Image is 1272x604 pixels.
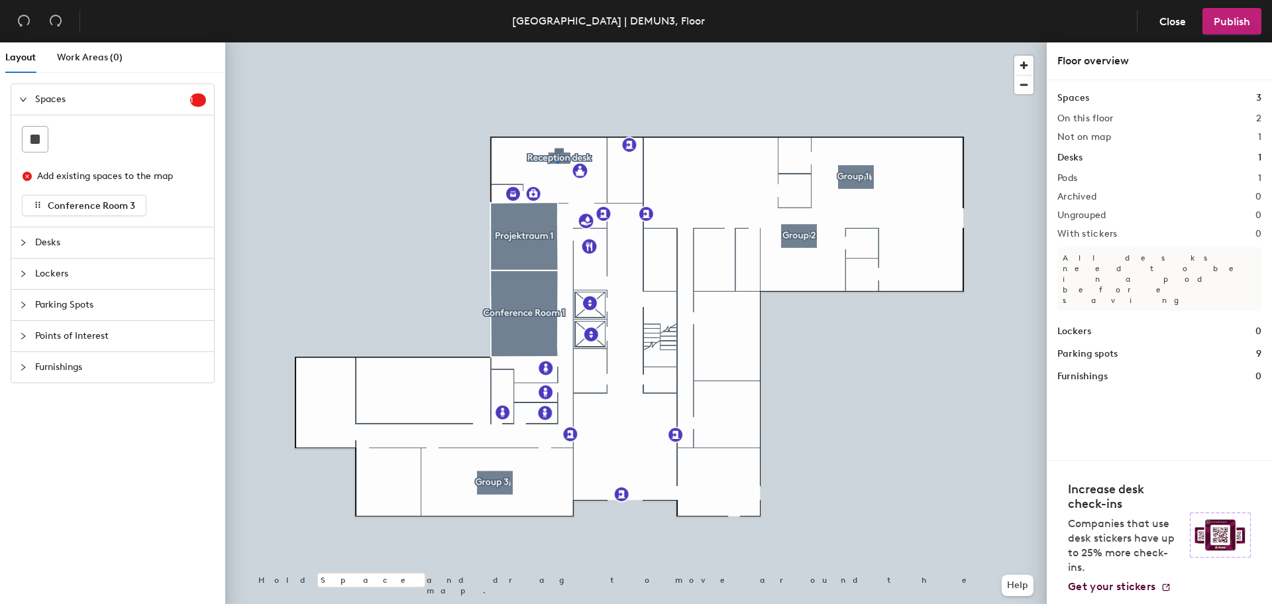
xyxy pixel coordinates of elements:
h1: Desks [1057,151,1083,165]
span: collapsed [19,332,27,340]
h1: 0 [1255,324,1261,339]
button: Undo (⌘ + Z) [11,8,37,34]
button: Help [1002,575,1033,596]
span: expanded [19,95,27,103]
span: collapsed [19,239,27,247]
span: Desks [35,227,206,258]
h1: 0 [1255,369,1261,384]
span: Conference Room 3 [48,200,135,211]
h2: Archived [1057,192,1096,202]
h2: With stickers [1057,229,1118,239]
h1: 1 [1258,151,1261,165]
div: Add existing spaces to the map [37,169,195,184]
button: Redo (⌘ + ⇧ + Z) [42,8,69,34]
img: Sticker logo [1190,513,1251,558]
h2: Ungrouped [1057,210,1106,221]
h2: 2 [1256,113,1261,124]
span: collapsed [19,363,27,371]
span: Layout [5,52,36,63]
span: Close [1159,15,1186,28]
span: collapsed [19,301,27,309]
span: Spaces [35,84,190,115]
h1: 9 [1256,347,1261,361]
span: Lockers [35,259,206,289]
span: Work Areas (0) [57,52,123,63]
span: close-circle [23,172,32,181]
h1: Parking spots [1057,347,1118,361]
span: Publish [1214,15,1250,28]
h2: Not on map [1057,132,1111,143]
h1: Lockers [1057,324,1091,339]
h1: Furnishings [1057,369,1108,384]
span: undo [17,14,30,27]
a: Get your stickers [1068,580,1171,593]
span: collapsed [19,270,27,278]
h2: Pods [1057,173,1077,184]
h2: On this floor [1057,113,1114,124]
span: Furnishings [35,352,206,383]
h2: 1 [1258,173,1261,184]
span: Points of Interest [35,321,206,351]
h2: 0 [1255,229,1261,239]
span: 1 [190,95,206,105]
div: Floor overview [1057,53,1261,69]
h2: 1 [1258,132,1261,143]
span: Parking Spots [35,290,206,320]
h2: 0 [1255,192,1261,202]
button: Close [1148,8,1197,34]
button: Conference Room 3 [22,195,146,216]
h1: 3 [1256,91,1261,105]
p: All desks need to be in a pod before saving [1057,247,1261,311]
p: Companies that use desk stickers have up to 25% more check-ins. [1068,516,1182,575]
div: [GEOGRAPHIC_DATA] | DEMUN3, Floor [512,13,705,29]
h2: 0 [1255,210,1261,221]
button: Publish [1202,8,1261,34]
h1: Spaces [1057,91,1089,105]
span: Get your stickers [1068,580,1155,593]
sup: 1 [190,93,206,107]
h4: Increase desk check-ins [1068,482,1182,511]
